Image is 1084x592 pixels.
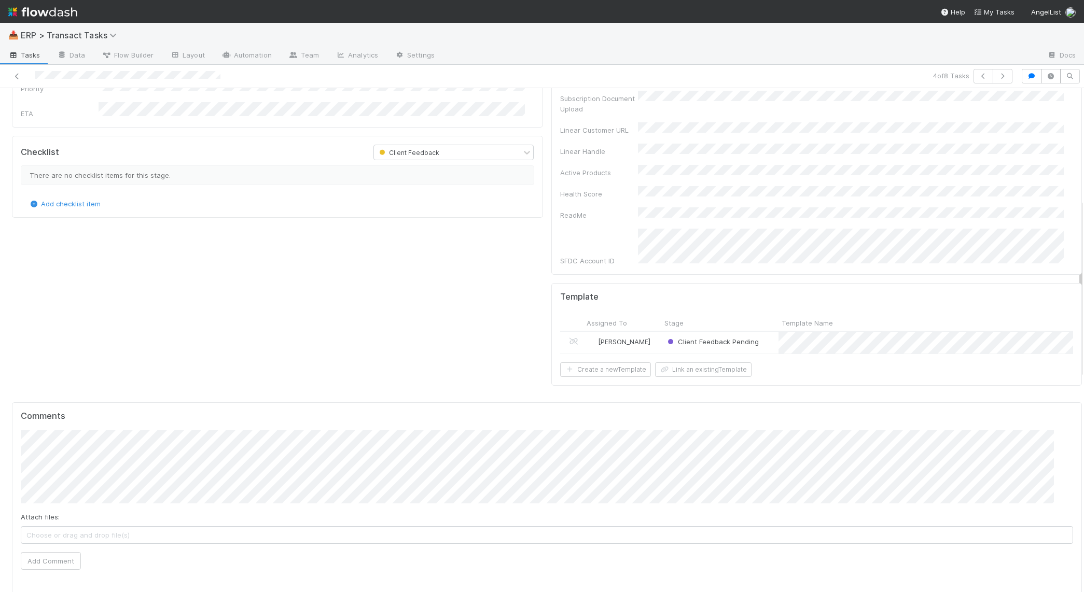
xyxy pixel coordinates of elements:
span: AngelList [1031,8,1061,16]
span: Client Feedback [377,149,439,157]
div: ETA [21,108,99,119]
h5: Checklist [21,147,59,158]
div: Health Score [560,189,638,199]
div: Help [940,7,965,17]
span: [PERSON_NAME] [598,337,650,346]
div: SFDC Account ID [560,256,638,266]
a: Flow Builder [93,48,162,64]
img: avatar_ec9c1780-91d7-48bb-898e-5f40cebd5ff8.png [588,337,596,346]
label: Attach files: [21,512,60,522]
span: Flow Builder [102,50,154,60]
div: There are no checklist items for this stage. [21,165,534,185]
span: ERP > Transact Tasks [21,30,122,40]
span: Choose or drag and drop file(s) [21,527,1073,543]
h5: Template [560,292,599,302]
button: Link an existingTemplate [655,362,752,377]
span: Assigned To [587,318,627,328]
div: Subscription Document Upload [560,93,638,114]
span: My Tasks [974,8,1014,16]
span: 📥 [8,31,19,39]
img: logo-inverted-e16ddd16eac7371096b0.svg [8,3,77,21]
a: Data [49,48,93,64]
a: My Tasks [974,7,1014,17]
img: avatar_ec9c1780-91d7-48bb-898e-5f40cebd5ff8.png [1065,7,1076,18]
a: Automation [213,48,280,64]
button: Create a newTemplate [560,362,651,377]
a: Docs [1039,48,1084,64]
a: Add checklist item [29,200,101,208]
div: Priority [21,83,99,94]
a: Layout [162,48,213,64]
div: Client Feedback Pending [665,336,759,347]
a: Team [280,48,327,64]
div: Linear Handle [560,146,638,157]
div: ReadMe [560,210,638,220]
span: Template Name [782,318,833,328]
a: Analytics [327,48,386,64]
div: Linear Customer URL [560,125,638,135]
h5: Comments [21,411,1073,421]
button: Add Comment [21,552,81,570]
div: Active Products [560,167,638,178]
span: 4 of 8 Tasks [933,71,969,81]
a: Settings [386,48,443,64]
span: Tasks [8,50,40,60]
span: Stage [664,318,684,328]
span: Client Feedback Pending [665,337,759,346]
div: [PERSON_NAME] [588,336,650,347]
